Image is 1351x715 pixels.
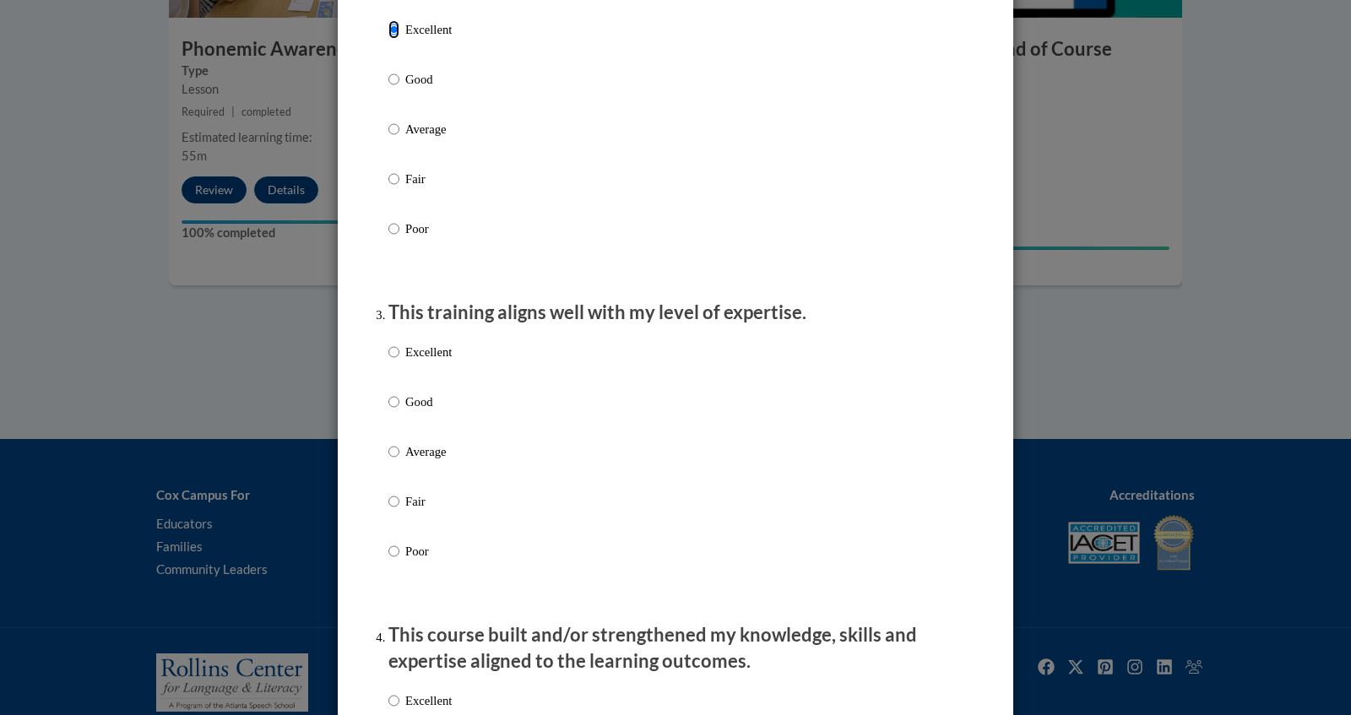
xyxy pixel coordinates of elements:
[388,542,399,561] input: Poor
[405,343,452,361] p: Excellent
[388,70,399,89] input: Good
[388,343,399,361] input: Excellent
[405,542,452,561] p: Poor
[388,442,399,461] input: Average
[405,170,452,188] p: Fair
[405,20,452,39] p: Excellent
[388,622,963,674] p: This course built and/or strengthened my knowledge, skills and expertise aligned to the learning ...
[388,170,399,188] input: Fair
[388,20,399,39] input: Excellent
[405,442,452,461] p: Average
[405,70,452,89] p: Good
[388,691,399,710] input: Excellent
[388,120,399,138] input: Average
[405,120,452,138] p: Average
[405,219,452,238] p: Poor
[388,492,399,511] input: Fair
[388,219,399,238] input: Poor
[388,393,399,411] input: Good
[405,393,452,411] p: Good
[388,300,963,326] p: This training aligns well with my level of expertise.
[405,492,452,511] p: Fair
[405,691,452,710] p: Excellent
